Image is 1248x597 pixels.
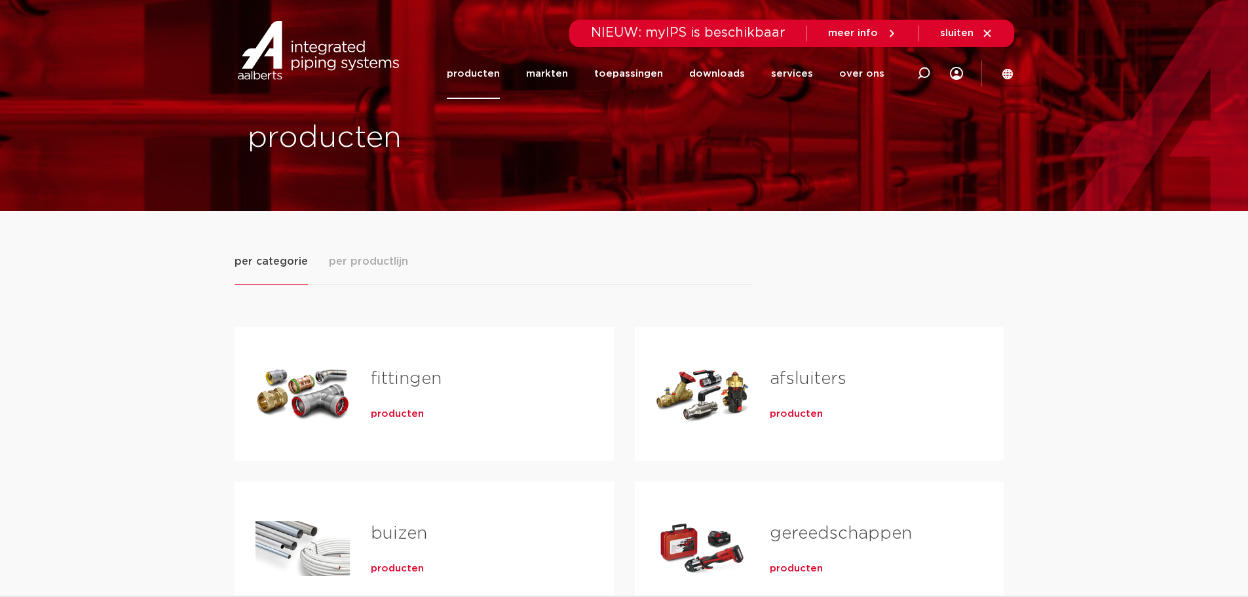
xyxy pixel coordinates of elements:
[828,28,878,38] span: meer info
[770,408,823,421] a: producten
[689,48,745,99] a: downloads
[770,562,823,575] a: producten
[329,254,408,269] span: per productlijn
[371,562,424,575] a: producten
[371,370,442,387] a: fittingen
[371,525,427,542] a: buizen
[594,48,663,99] a: toepassingen
[940,28,993,39] a: sluiten
[591,26,785,39] span: NIEUW: myIPS is beschikbaar
[526,48,568,99] a: markten
[771,48,813,99] a: services
[770,525,912,542] a: gereedschappen
[839,48,884,99] a: over ons
[828,28,898,39] a: meer info
[248,117,618,159] h1: producten
[770,370,846,387] a: afsluiters
[371,408,424,421] a: producten
[940,28,974,38] span: sluiten
[447,48,500,99] a: producten
[447,48,884,99] nav: Menu
[235,254,308,269] span: per categorie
